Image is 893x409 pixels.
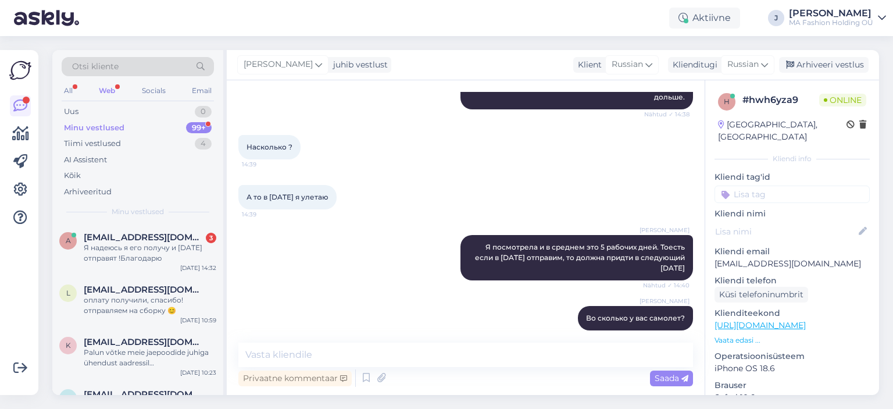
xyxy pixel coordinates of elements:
[64,154,107,166] div: AI Assistent
[779,57,869,73] div: Arhiveeri vestlus
[819,94,866,106] span: Online
[244,58,313,71] span: [PERSON_NAME]
[715,275,870,287] p: Kliendi telefon
[640,226,690,234] span: [PERSON_NAME]
[715,307,870,319] p: Klienditeekond
[715,320,806,330] a: [URL][DOMAIN_NAME]
[66,236,71,245] span: a
[64,186,112,198] div: Arhiveeritud
[66,393,71,402] span: a
[645,331,690,340] span: Nähtud ✓ 14:41
[715,287,808,303] div: Küsi telefoninumbrit
[84,284,205,295] span: larissauva@mail.ru
[195,138,212,150] div: 4
[9,59,31,81] img: Askly Logo
[64,122,124,134] div: Minu vestlused
[715,225,856,238] input: Lisa nimi
[715,392,870,404] p: Safari 18.6
[715,246,870,258] p: Kliendi email
[206,233,216,243] div: 3
[84,389,205,400] span: alusik1000@gmail.com
[669,8,740,29] div: Aktiivne
[186,122,212,134] div: 99+
[789,9,873,18] div: [PERSON_NAME]
[238,371,352,386] div: Privaatne kommentaar
[715,258,870,270] p: [EMAIL_ADDRESS][DOMAIN_NAME]
[97,83,117,98] div: Web
[586,314,685,322] span: Во сколько у вас самолет?
[715,154,870,164] div: Kliendi info
[724,97,730,106] span: h
[64,170,81,182] div: Kõik
[140,83,168,98] div: Socials
[643,281,690,290] span: Nähtud ✓ 14:40
[715,350,870,362] p: Operatsioonisüsteem
[112,207,164,217] span: Minu vestlused
[64,138,121,150] div: Tiimi vestlused
[715,186,870,203] input: Lisa tag
[180,264,216,272] div: [DATE] 14:32
[180,316,216,325] div: [DATE] 10:59
[789,9,886,27] a: [PERSON_NAME]MA Fashion Holding OÜ
[242,160,285,169] span: 14:39
[64,106,78,118] div: Uus
[644,110,690,119] span: Nähtud ✓ 14:38
[715,208,870,220] p: Kliendi nimi
[655,373,688,383] span: Saada
[612,58,643,71] span: Russian
[84,347,216,368] div: Palun võtke meie jaepoodide juhiga ühendust aadressil [EMAIL_ADDRESS][DOMAIN_NAME]. Ta saab aidata
[715,379,870,392] p: Brauser
[66,341,71,350] span: k
[640,297,690,305] span: [PERSON_NAME]
[247,193,328,201] span: А то в [DATE] я улетаю
[72,61,119,73] span: Otsi kliente
[84,295,216,316] div: оплату получили, спасибо! отправляем на сборку 😊
[84,337,205,347] span: karolyna.kivi@gmail.com
[66,289,70,297] span: l
[715,171,870,183] p: Kliendi tag'id
[768,10,784,26] div: J
[573,59,602,71] div: Klient
[328,59,388,71] div: juhib vestlust
[190,83,214,98] div: Email
[668,59,717,71] div: Klienditugi
[180,368,216,377] div: [DATE] 10:23
[727,58,759,71] span: Russian
[475,243,687,272] span: Я посмотрела и в среднем это 5 рабочих дней. Тоесть если в [DATE] отправим, то должна придти в сл...
[789,18,873,27] div: MA Fashion Holding OÜ
[195,106,212,118] div: 0
[62,83,75,98] div: All
[84,232,205,243] span: a.cherkashina1992@gmail.com
[242,210,285,219] span: 14:39
[715,362,870,375] p: iPhone OS 18.6
[84,243,216,264] div: Я надеюсь я его получу и [DATE] отправят !Благодарю
[247,143,292,151] span: Насколько ?
[718,119,846,143] div: [GEOGRAPHIC_DATA], [GEOGRAPHIC_DATA]
[742,93,819,107] div: # hwh6yza9
[715,335,870,346] p: Vaata edasi ...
